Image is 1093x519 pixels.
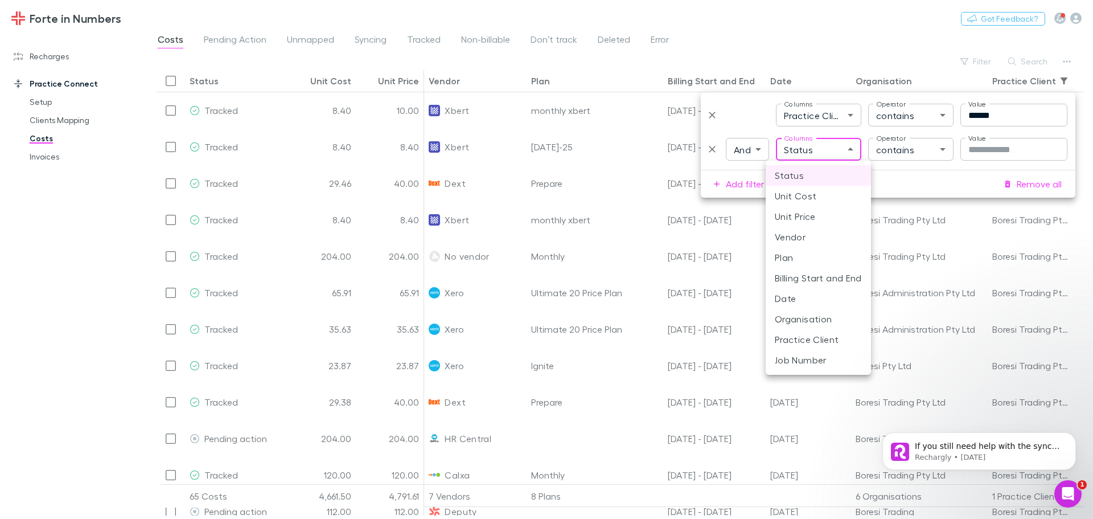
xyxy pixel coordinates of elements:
[766,165,871,186] li: Status
[1054,480,1082,508] iframe: Intercom live chat
[766,268,871,288] li: Billing Start and End
[1078,480,1087,489] span: 1
[865,408,1093,488] iframe: Intercom notifications message
[766,186,871,206] li: Unit Cost
[766,288,871,309] li: Date
[766,206,871,227] li: Unit Price
[766,247,871,268] li: Plan
[766,227,871,247] li: Vendor
[766,329,871,350] li: Practice Client
[766,350,871,370] li: Job Number
[766,309,871,329] li: Organisation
